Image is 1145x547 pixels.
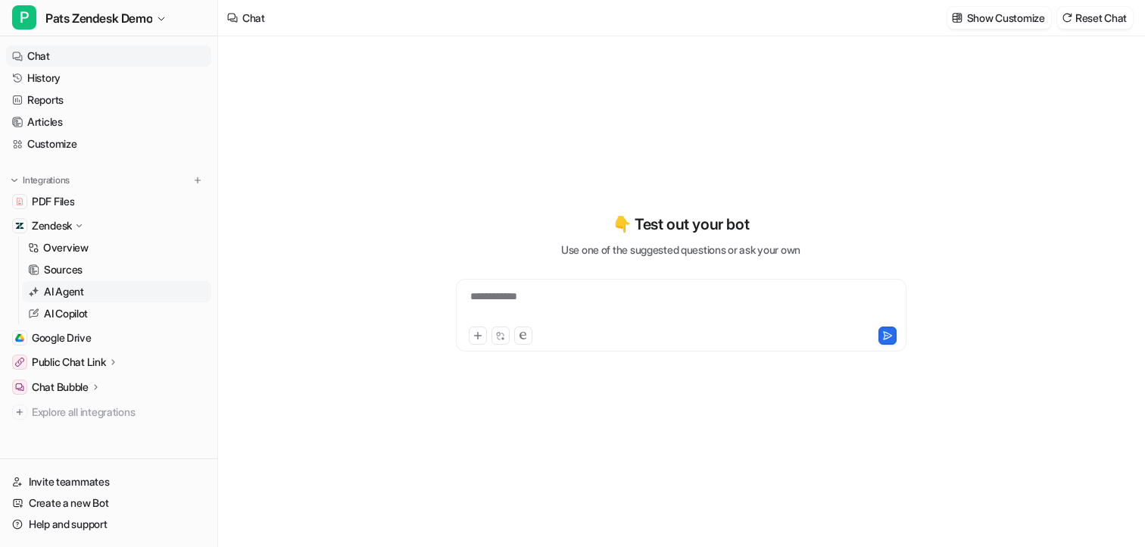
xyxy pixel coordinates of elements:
[22,281,211,302] a: AI Agent
[6,89,211,111] a: Reports
[32,218,72,233] p: Zendesk
[952,12,962,23] img: customize
[22,259,211,280] a: Sources
[613,213,749,236] p: 👇 Test out your bot
[192,175,203,186] img: menu_add.svg
[15,358,24,367] img: Public Chat Link
[22,303,211,324] a: AI Copilot
[32,330,92,345] span: Google Drive
[947,7,1051,29] button: Show Customize
[12,405,27,420] img: explore all integrations
[6,133,211,155] a: Customize
[44,262,83,277] p: Sources
[6,67,211,89] a: History
[6,111,211,133] a: Articles
[44,306,88,321] p: AI Copilot
[6,471,211,492] a: Invite teammates
[32,380,89,395] p: Chat Bubble
[6,492,211,514] a: Create a new Bot
[561,242,800,258] p: Use one of the suggested questions or ask your own
[15,221,24,230] img: Zendesk
[22,237,211,258] a: Overview
[15,333,24,342] img: Google Drive
[44,284,84,299] p: AI Agent
[6,173,74,188] button: Integrations
[1062,12,1072,23] img: reset
[32,355,106,370] p: Public Chat Link
[1057,7,1133,29] button: Reset Chat
[967,10,1045,26] p: Show Customize
[23,174,70,186] p: Integrations
[15,197,24,206] img: PDF Files
[12,5,36,30] span: P
[6,514,211,535] a: Help and support
[32,400,205,424] span: Explore all integrations
[6,402,211,423] a: Explore all integrations
[6,327,211,349] a: Google DriveGoogle Drive
[242,10,265,26] div: Chat
[15,383,24,392] img: Chat Bubble
[32,194,74,209] span: PDF Files
[45,8,152,29] span: Pats Zendesk Demo
[6,191,211,212] a: PDF FilesPDF Files
[6,45,211,67] a: Chat
[43,240,89,255] p: Overview
[9,175,20,186] img: expand menu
